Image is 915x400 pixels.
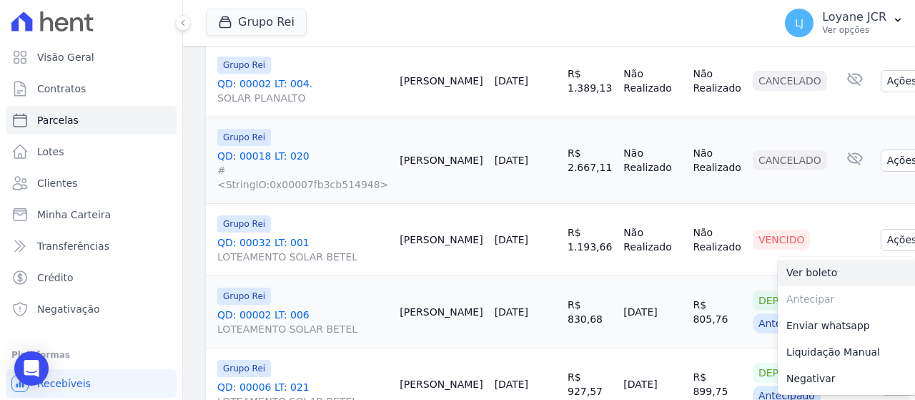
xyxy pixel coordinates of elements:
span: Recebíveis [37,376,91,391]
td: R$ 1.193,66 [562,204,618,276]
span: LOTEAMENTO SOLAR BETEL [217,322,388,336]
td: R$ 1.389,13 [562,45,618,117]
p: Loyane JCR [822,10,886,24]
td: Não Realizado [618,45,687,117]
span: Contratos [37,82,86,96]
span: Crédito [37,270,74,285]
a: Ver boleto [778,260,915,286]
td: Não Realizado [687,117,746,204]
td: [PERSON_NAME] [394,276,488,348]
span: Parcelas [37,113,79,127]
td: Não Realizado [618,117,687,204]
a: [DATE] [495,379,528,390]
a: [DATE] [495,155,528,166]
td: Não Realizado [687,45,746,117]
span: LOTEAMENTO SOLAR BETEL [217,250,388,264]
a: Crédito [6,263,177,292]
td: Não Realizado [687,204,746,276]
div: Antecipado [753,313,821,333]
div: Vencido [753,230,811,250]
td: [DATE] [618,276,687,348]
a: [DATE] [495,306,528,318]
a: [DATE] [495,234,528,245]
td: [PERSON_NAME] [394,204,488,276]
a: Transferências [6,232,177,260]
a: QD: 00032 LT: 001LOTEAMENTO SOLAR BETEL [217,235,388,264]
a: Liquidação Manual [778,339,915,366]
td: R$ 2.667,11 [562,117,618,204]
span: #<StringIO:0x00007fb3cb514948> [217,163,388,192]
a: Clientes [6,169,177,197]
div: Plataformas [11,346,171,364]
a: [DATE] [495,75,528,87]
a: QD: 00002 LT: 004.SOLAR PLANALTO [217,77,388,105]
span: Grupo Rei [217,215,271,233]
span: Grupo Rei [217,288,271,305]
div: Open Intercom Messenger [14,351,49,386]
td: [PERSON_NAME] [394,45,488,117]
div: Cancelado [753,150,827,170]
span: Transferências [37,239,109,253]
span: Grupo Rei [217,360,271,377]
span: Antecipar [778,286,915,313]
a: Negativação [6,295,177,323]
a: QD: 00018 LT: 020#<StringIO:0x00007fb3cb514948> [217,149,388,192]
a: Recebíveis [6,369,177,398]
span: Negativação [37,302,100,316]
a: Lotes [6,137,177,166]
div: Cancelado [753,71,827,91]
td: Não Realizado [618,204,687,276]
span: Visão Geral [37,50,94,64]
td: [PERSON_NAME] [394,117,488,204]
a: Parcelas [6,106,177,135]
p: Ver opções [822,24,886,36]
span: Lotes [37,145,64,159]
div: Depositado [753,291,829,311]
a: Minha Carteira [6,200,177,229]
a: QD: 00002 LT: 006LOTEAMENTO SOLAR BETEL [217,308,388,336]
span: Minha Carteira [37,208,111,222]
td: R$ 830,68 [562,276,618,348]
a: Contratos [6,74,177,103]
button: Grupo Rei [206,9,307,36]
a: Visão Geral [6,43,177,72]
span: Grupo Rei [217,129,271,146]
span: Grupo Rei [217,57,271,74]
div: Depositado [753,363,829,383]
td: R$ 805,76 [687,276,746,348]
span: LJ [795,18,803,28]
span: Clientes [37,176,77,190]
a: Negativar [778,366,915,392]
a: Enviar whatsapp [778,313,915,339]
button: LJ Loyane JCR Ver opções [773,3,915,43]
span: SOLAR PLANALTO [217,91,388,105]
